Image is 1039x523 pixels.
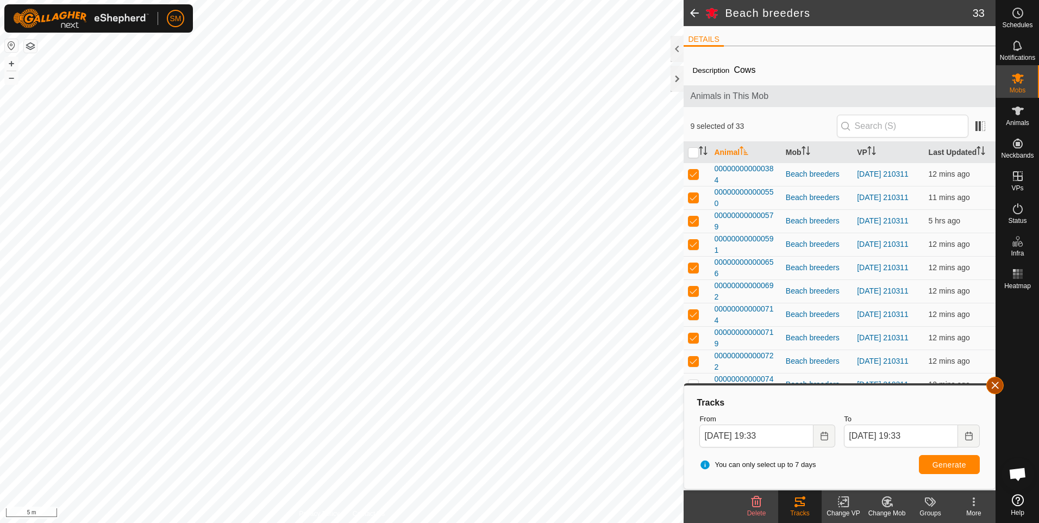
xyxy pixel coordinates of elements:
span: You can only select up to 7 days [699,459,816,470]
span: Cows [729,61,760,79]
div: Tracks [695,396,984,409]
a: [DATE] 210311 [857,357,909,365]
div: Beach breeders [786,169,848,180]
a: [DATE] 210311 [857,287,909,295]
div: Beach breeders [786,262,848,273]
span: Status [1008,217,1027,224]
a: [DATE] 210311 [857,240,909,248]
span: Infra [1011,250,1024,257]
button: + [5,57,18,70]
span: SM [170,13,181,24]
span: Notifications [1000,54,1035,61]
span: 8 Oct 2025, 7:24 pm [929,310,970,319]
a: [DATE] 210311 [857,263,909,272]
span: 8 Oct 2025, 7:24 pm [929,380,970,389]
p-sorticon: Activate to sort [740,148,748,157]
a: [DATE] 210311 [857,193,909,202]
span: 000000000000714 [714,303,777,326]
span: 8 Oct 2025, 7:24 pm [929,333,970,342]
a: Privacy Policy [299,509,340,519]
span: Help [1011,509,1024,516]
span: Schedules [1002,22,1032,28]
span: Delete [747,509,766,517]
th: Mob [781,142,853,163]
span: 000000000000722 [714,350,777,373]
span: 8 Oct 2025, 7:24 pm [929,240,970,248]
span: 8 Oct 2025, 7:24 pm [929,170,970,178]
span: 000000000000786 [714,490,777,513]
div: Groups [909,508,952,518]
span: 000000000000719 [714,327,777,350]
span: Mobs [1010,87,1025,94]
button: Map Layers [24,40,37,53]
div: Change VP [822,508,865,518]
p-sorticon: Activate to sort [802,148,810,157]
button: Choose Date [958,425,980,447]
span: 8 Oct 2025, 2:24 pm [929,216,960,225]
li: DETAILS [684,34,723,47]
div: Beach breeders [786,309,848,320]
label: Description [692,66,729,74]
span: 000000000000692 [714,280,777,303]
span: 000000000000656 [714,257,777,279]
div: Beach breeders [786,239,848,250]
input: Search (S) [837,115,968,138]
img: Gallagher Logo [13,9,149,28]
button: Choose Date [813,425,835,447]
a: Help [996,490,1039,520]
th: Animal [710,142,781,163]
div: Tracks [778,508,822,518]
span: 000000000000579 [714,210,777,233]
th: VP [853,142,924,163]
span: Neckbands [1001,152,1034,159]
p-sorticon: Activate to sort [977,148,985,157]
div: Beach breeders [786,332,848,344]
span: VPs [1011,185,1023,191]
span: 8 Oct 2025, 7:24 pm [929,287,970,295]
span: Animals in This Mob [690,90,989,103]
span: Animals [1006,120,1029,126]
p-sorticon: Activate to sort [867,148,876,157]
div: Beach breeders [786,192,848,203]
a: [DATE] 210311 [857,310,909,319]
p-sorticon: Activate to sort [699,148,708,157]
a: Contact Us [353,509,385,519]
span: 9 selected of 33 [690,121,836,132]
span: 8 Oct 2025, 7:24 pm [929,263,970,272]
a: [DATE] 210311 [857,170,909,178]
span: 33 [973,5,985,21]
span: Generate [932,460,966,469]
div: Open chat [1002,458,1034,490]
div: Beach breeders [786,356,848,367]
div: Beach breeders [786,285,848,297]
span: 8 Oct 2025, 7:24 pm [929,357,970,365]
h2: Beach breeders [725,7,972,20]
button: Reset Map [5,39,18,52]
a: [DATE] 210311 [857,380,909,389]
a: [DATE] 210311 [857,216,909,225]
a: [DATE] 210311 [857,333,909,342]
span: 000000000000740 [714,373,777,396]
div: Beach breeders [786,215,848,227]
label: From [699,414,835,425]
span: Heatmap [1004,283,1031,289]
span: 000000000000550 [714,186,777,209]
div: More [952,508,996,518]
span: 000000000000591 [714,233,777,256]
span: 8 Oct 2025, 7:24 pm [929,193,970,202]
button: Generate [919,455,980,474]
button: – [5,71,18,84]
th: Last Updated [924,142,996,163]
span: 000000000000384 [714,163,777,186]
label: To [844,414,980,425]
div: Beach breeders [786,379,848,390]
div: Change Mob [865,508,909,518]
